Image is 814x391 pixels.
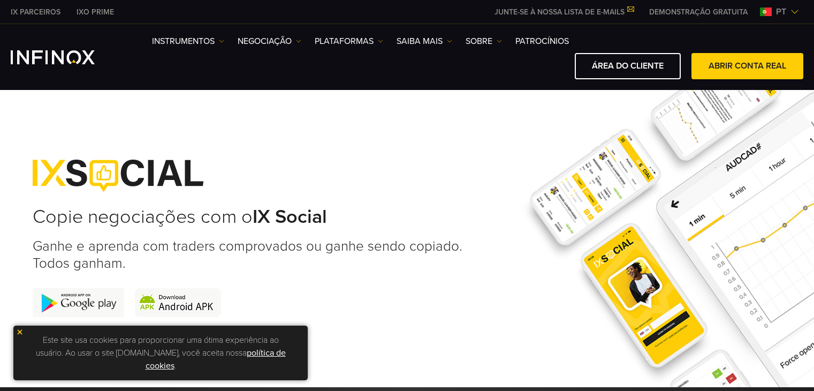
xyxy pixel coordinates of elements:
[152,35,224,48] a: Instrumentos
[69,6,122,18] a: INFINOX
[33,238,473,272] h3: Ganhe e aprenda com traders comprovados ou ganhe sendo copiado. Todos ganham.
[772,5,790,18] span: pt
[486,7,641,17] a: JUNTE-SE À NOSSA LISTA DE E-MAILS
[33,205,473,229] h2: Copie negociações com o
[253,205,327,228] strong: IX Social
[466,35,502,48] a: SOBRE
[33,288,125,317] img: Play Store icon
[16,328,24,336] img: yellow close icon
[641,6,756,18] a: INFINOX MENU
[11,50,120,64] a: INFINOX Logo
[575,53,681,79] a: ÁREA DO CLIENTE
[3,6,69,18] a: INFINOX
[315,35,383,48] a: PLATAFORMAS
[19,331,302,375] p: Este site usa cookies para proporcionar uma ótima experiência ao usuário. Ao usar o site [DOMAIN_...
[238,35,301,48] a: NEGOCIAÇÃO
[691,53,803,79] a: ABRIR CONTA REAL
[397,35,452,48] a: Saiba mais
[515,35,569,48] a: Patrocínios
